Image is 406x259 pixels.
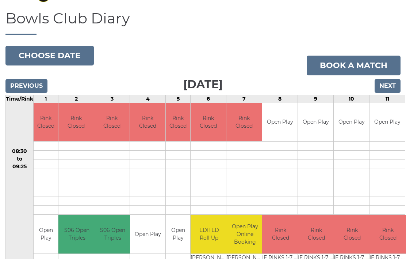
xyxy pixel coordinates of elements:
td: 10 [334,95,369,103]
td: S06 Open Triples [94,215,131,254]
td: 11 [369,95,405,103]
td: 7 [226,95,262,103]
td: Open Play Online Booking [226,215,263,254]
td: Open Play [130,215,165,254]
td: 3 [94,95,130,103]
td: Rink Closed [94,103,130,142]
td: 1 [34,95,58,103]
button: Choose date [5,46,94,65]
td: Open Play [34,215,58,254]
td: 6 [191,95,226,103]
td: Rink Closed [34,103,58,142]
td: Rink Closed [298,215,335,254]
td: Rink Closed [334,215,371,254]
input: Next [375,79,401,93]
input: Previous [5,79,47,93]
td: Rink Closed [226,103,262,142]
td: 5 [166,95,191,103]
h1: Bowls Club Diary [5,10,401,35]
td: Rink Closed [130,103,165,142]
td: 4 [130,95,166,103]
td: Open Play [262,103,298,142]
td: EDITED Roll Up [191,215,227,254]
td: Rink Closed [262,215,299,254]
td: Rink Closed [58,103,94,142]
td: Rink Closed [191,103,226,142]
a: Book a match [307,56,401,75]
td: S06 Open Triples [58,215,95,254]
td: Open Play [334,103,369,142]
td: Open Play [166,215,190,254]
td: Open Play [298,103,333,142]
td: Open Play [369,103,405,142]
td: Time/Rink [6,95,34,103]
td: 8 [262,95,298,103]
td: 9 [298,95,334,103]
td: 08:30 to 09:25 [6,103,34,215]
td: Rink Closed [166,103,190,142]
td: 2 [58,95,94,103]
